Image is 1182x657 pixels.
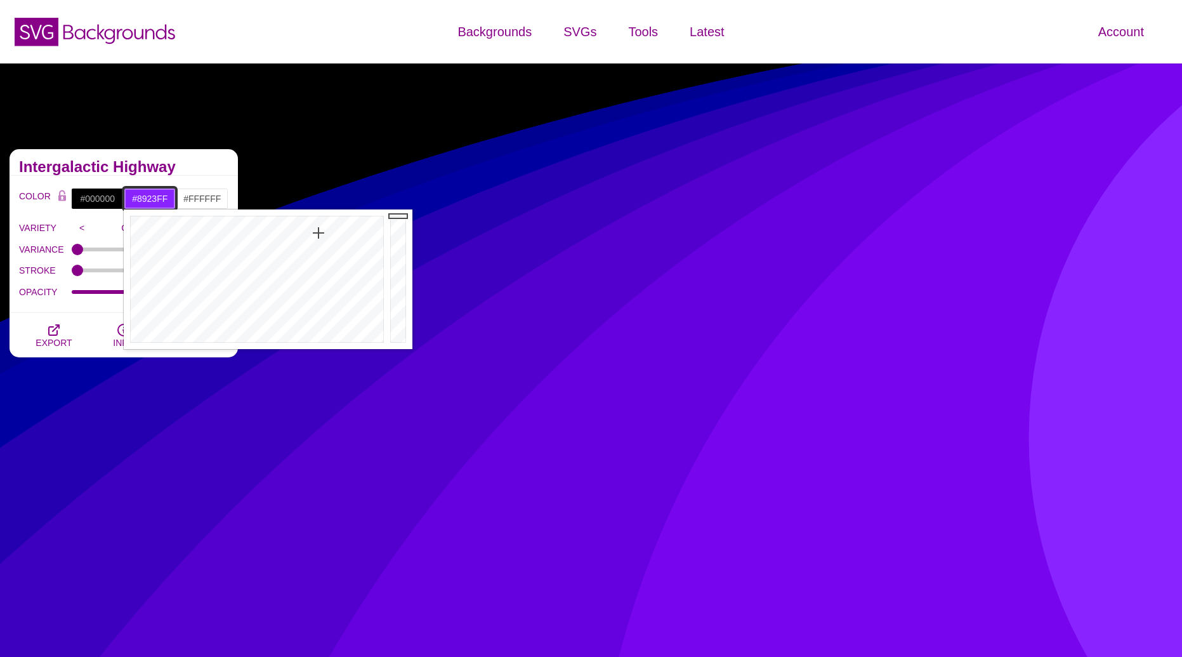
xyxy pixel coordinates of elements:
[93,218,208,237] input: GRAY TONES
[442,13,548,51] a: Backgrounds
[612,13,674,51] a: Tools
[19,188,53,209] label: COLOR
[19,262,72,279] label: STROKE
[113,338,134,348] span: INFO
[53,188,72,206] button: Color Lock
[19,284,72,300] label: OPACITY
[36,338,72,348] span: EXPORT
[19,162,228,172] h2: Intergalactic Highway
[19,241,72,258] label: VARIANCE
[674,13,740,51] a: Latest
[548,13,612,51] a: SVGs
[19,220,72,236] label: VARIETY
[89,313,159,357] button: INFO
[72,218,93,237] input: <
[1082,13,1160,51] a: Account
[19,313,89,357] button: EXPORT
